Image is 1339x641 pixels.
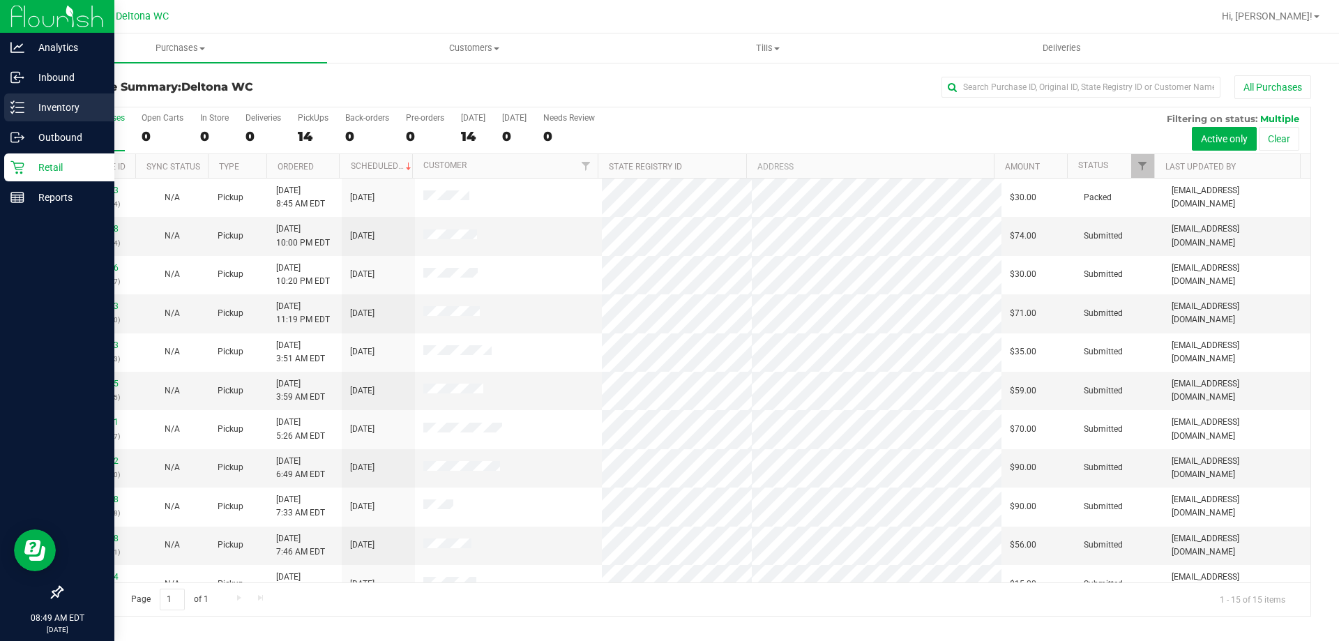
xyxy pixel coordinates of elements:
[1222,10,1312,22] span: Hi, [PERSON_NAME]!
[543,128,595,144] div: 0
[165,307,180,320] button: N/A
[1172,377,1302,404] span: [EMAIL_ADDRESS][DOMAIN_NAME]
[80,572,119,582] a: 11811824
[1084,229,1123,243] span: Submitted
[1010,500,1036,513] span: $90.00
[219,162,239,172] a: Type
[165,193,180,202] span: Not Applicable
[160,589,185,610] input: 1
[218,500,243,513] span: Pickup
[328,42,620,54] span: Customers
[1084,268,1123,281] span: Submitted
[1172,493,1302,520] span: [EMAIL_ADDRESS][DOMAIN_NAME]
[276,300,330,326] span: [DATE] 11:19 PM EDT
[165,538,180,552] button: N/A
[245,128,281,144] div: 0
[181,80,253,93] span: Deltona WC
[276,223,330,249] span: [DATE] 10:00 PM EDT
[165,424,180,434] span: Not Applicable
[24,99,108,116] p: Inventory
[1010,461,1036,474] span: $90.00
[165,347,180,356] span: Not Applicable
[80,534,119,543] a: 11811788
[165,502,180,511] span: Not Applicable
[218,345,243,359] span: Pickup
[1172,339,1302,365] span: [EMAIL_ADDRESS][DOMAIN_NAME]
[1172,262,1302,288] span: [EMAIL_ADDRESS][DOMAIN_NAME]
[1084,500,1123,513] span: Submitted
[1010,384,1036,398] span: $59.00
[33,33,327,63] a: Purchases
[350,578,375,591] span: [DATE]
[1084,191,1112,204] span: Packed
[276,455,325,481] span: [DATE] 6:49 AM EDT
[1172,571,1302,597] span: [EMAIL_ADDRESS][DOMAIN_NAME]
[1084,423,1123,436] span: Submitted
[61,81,478,93] h3: Purchase Summary:
[10,40,24,54] inline-svg: Analytics
[351,161,414,171] a: Scheduled
[165,268,180,281] button: N/A
[276,416,325,442] span: [DATE] 5:26 AM EDT
[502,113,527,123] div: [DATE]
[1084,538,1123,552] span: Submitted
[941,77,1220,98] input: Search Purchase ID, Original ID, State Registry ID or Customer Name...
[1165,162,1236,172] a: Last Updated By
[1259,127,1299,151] button: Clear
[1172,223,1302,249] span: [EMAIL_ADDRESS][DOMAIN_NAME]
[218,229,243,243] span: Pickup
[80,186,119,195] a: 11811603
[575,154,598,178] a: Filter
[1172,300,1302,326] span: [EMAIL_ADDRESS][DOMAIN_NAME]
[1084,384,1123,398] span: Submitted
[218,384,243,398] span: Pickup
[119,589,220,610] span: Page of 1
[116,10,169,22] span: Deltona WC
[1024,42,1100,54] span: Deliveries
[1260,113,1299,124] span: Multiple
[1005,162,1040,172] a: Amount
[165,191,180,204] button: N/A
[165,269,180,279] span: Not Applicable
[10,190,24,204] inline-svg: Reports
[327,33,621,63] a: Customers
[276,184,325,211] span: [DATE] 8:45 AM EDT
[24,189,108,206] p: Reports
[218,578,243,591] span: Pickup
[621,42,914,54] span: Tills
[1131,154,1154,178] a: Filter
[218,268,243,281] span: Pickup
[165,345,180,359] button: N/A
[1084,578,1123,591] span: Submitted
[165,578,180,591] button: N/A
[406,128,444,144] div: 0
[298,128,328,144] div: 14
[1084,307,1123,320] span: Submitted
[218,538,243,552] span: Pickup
[10,130,24,144] inline-svg: Outbound
[1010,578,1036,591] span: $15.00
[1010,345,1036,359] span: $35.00
[1172,455,1302,481] span: [EMAIL_ADDRESS][DOMAIN_NAME]
[200,113,229,123] div: In Store
[915,33,1209,63] a: Deliveries
[609,162,682,172] a: State Registry ID
[165,308,180,318] span: Not Applicable
[350,191,375,204] span: [DATE]
[10,100,24,114] inline-svg: Inventory
[350,345,375,359] span: [DATE]
[1078,160,1108,170] a: Status
[80,495,119,504] a: 11811778
[350,500,375,513] span: [DATE]
[165,229,180,243] button: N/A
[1084,345,1123,359] span: Submitted
[278,162,314,172] a: Ordered
[6,612,108,624] p: 08:49 AM EDT
[165,500,180,513] button: N/A
[1010,307,1036,320] span: $71.00
[345,128,389,144] div: 0
[502,128,527,144] div: 0
[142,128,183,144] div: 0
[1234,75,1311,99] button: All Purchases
[423,160,467,170] a: Customer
